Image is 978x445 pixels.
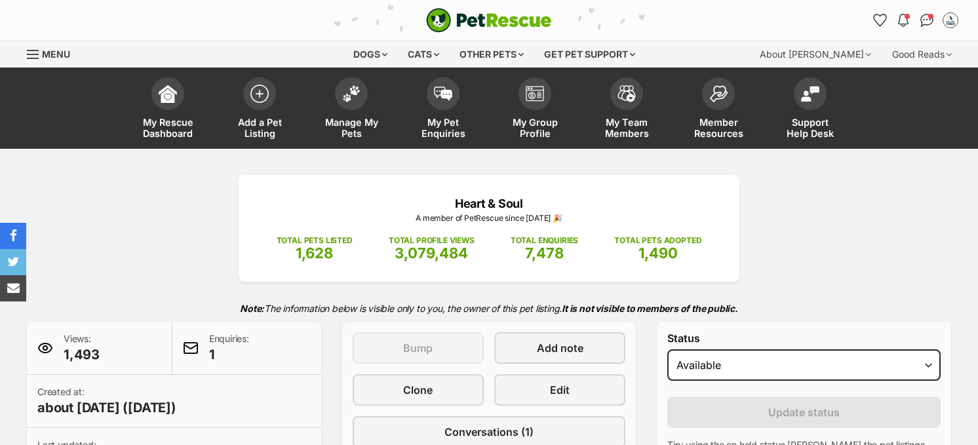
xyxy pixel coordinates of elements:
span: 3,079,484 [395,244,468,261]
div: Dogs [344,41,397,68]
label: Status [667,332,941,344]
strong: Note: [240,303,264,314]
a: My Group Profile [489,71,581,149]
span: 1,628 [296,244,333,261]
div: About [PERSON_NAME] [751,41,880,68]
p: Views: [64,332,100,364]
span: Bump [403,340,433,356]
a: Conversations [916,10,937,31]
img: team-members-icon-5396bd8760b3fe7c0b43da4ab00e1e3bb1a5d9ba89233759b79545d2d3fc5d0d.svg [617,85,636,102]
p: TOTAL PETS ADOPTED [614,235,701,246]
div: Good Reads [883,41,961,68]
span: Manage My Pets [322,117,381,139]
img: pet-enquiries-icon-7e3ad2cf08bfb03b45e93fb7055b45f3efa6380592205ae92323e6603595dc1f.svg [434,87,452,101]
img: manage-my-pets-icon-02211641906a0b7f246fdf0571729dbe1e7629f14944591b6c1af311fb30b64b.svg [342,85,361,102]
span: Clone [403,382,433,398]
a: Clone [353,374,484,406]
button: My account [940,10,961,31]
a: Manage My Pets [305,71,397,149]
a: My Rescue Dashboard [122,71,214,149]
img: group-profile-icon-3fa3cf56718a62981997c0bc7e787c4b2cf8bcc04b72c1350f741eb67cf2f40e.svg [526,86,544,102]
span: 1,493 [64,345,100,364]
img: notifications-46538b983faf8c2785f20acdc204bb7945ddae34d4c08c2a6579f10ce5e182be.svg [898,14,909,27]
img: logo-cat-932fe2b9b8326f06289b0f2fb663e598f794de774fb13d1741a6617ecf9a85b4.svg [426,8,552,33]
span: 1,490 [638,244,678,261]
span: Member Resources [689,117,748,139]
a: Add note [494,332,625,364]
p: Heart & Soul [258,195,720,212]
span: about [DATE] ([DATE]) [37,398,176,417]
p: TOTAL PETS LISTED [277,235,353,246]
span: My Pet Enquiries [414,117,473,139]
span: Add a Pet Listing [230,117,289,139]
span: My Team Members [597,117,656,139]
img: help-desk-icon-fdf02630f3aa405de69fd3d07c3f3aa587a6932b1a1747fa1d2bba05be0121f9.svg [801,86,819,102]
span: Conversations (1) [444,424,534,440]
img: add-pet-listing-icon-0afa8454b4691262ce3f59096e99ab1cd57d4a30225e0717b998d2c9b9846f56.svg [250,85,269,103]
button: Bump [353,332,484,364]
a: PetRescue [426,8,552,33]
div: Other pets [450,41,533,68]
span: Support Help Desk [781,117,840,139]
button: Notifications [893,10,914,31]
p: TOTAL PROFILE VIEWS [389,235,475,246]
a: Favourites [869,10,890,31]
div: Cats [399,41,448,68]
a: Menu [27,41,79,65]
a: Support Help Desk [764,71,856,149]
span: Edit [550,382,570,398]
p: Enquiries: [209,332,249,364]
span: Update status [768,404,840,420]
p: TOTAL ENQUIRIES [511,235,578,246]
button: Update status [667,397,941,428]
p: A member of PetRescue since [DATE] 🎉 [258,212,720,224]
strong: It is not visible to members of the public. [562,303,738,314]
a: My Team Members [581,71,673,149]
p: Created at: [37,385,176,417]
span: 1 [209,345,249,364]
span: Menu [42,48,70,60]
img: dashboard-icon-eb2f2d2d3e046f16d808141f083e7271f6b2e854fb5c12c21221c1fb7104beca.svg [159,85,177,103]
a: Member Resources [673,71,764,149]
img: member-resources-icon-8e73f808a243e03378d46382f2149f9095a855e16c252ad45f914b54edf8863c.svg [709,85,728,103]
span: 7,478 [525,244,564,261]
p: The information below is visible only to you, the owner of this pet listing. [27,295,951,322]
span: My Rescue Dashboard [138,117,197,139]
a: Edit [494,374,625,406]
img: Megan Ostwald profile pic [944,14,957,27]
a: Add a Pet Listing [214,71,305,149]
span: Add note [537,340,583,356]
span: My Group Profile [505,117,564,139]
div: Get pet support [535,41,644,68]
ul: Account quick links [869,10,961,31]
a: My Pet Enquiries [397,71,489,149]
img: chat-41dd97257d64d25036548639549fe6c8038ab92f7586957e7f3b1b290dea8141.svg [920,14,934,27]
